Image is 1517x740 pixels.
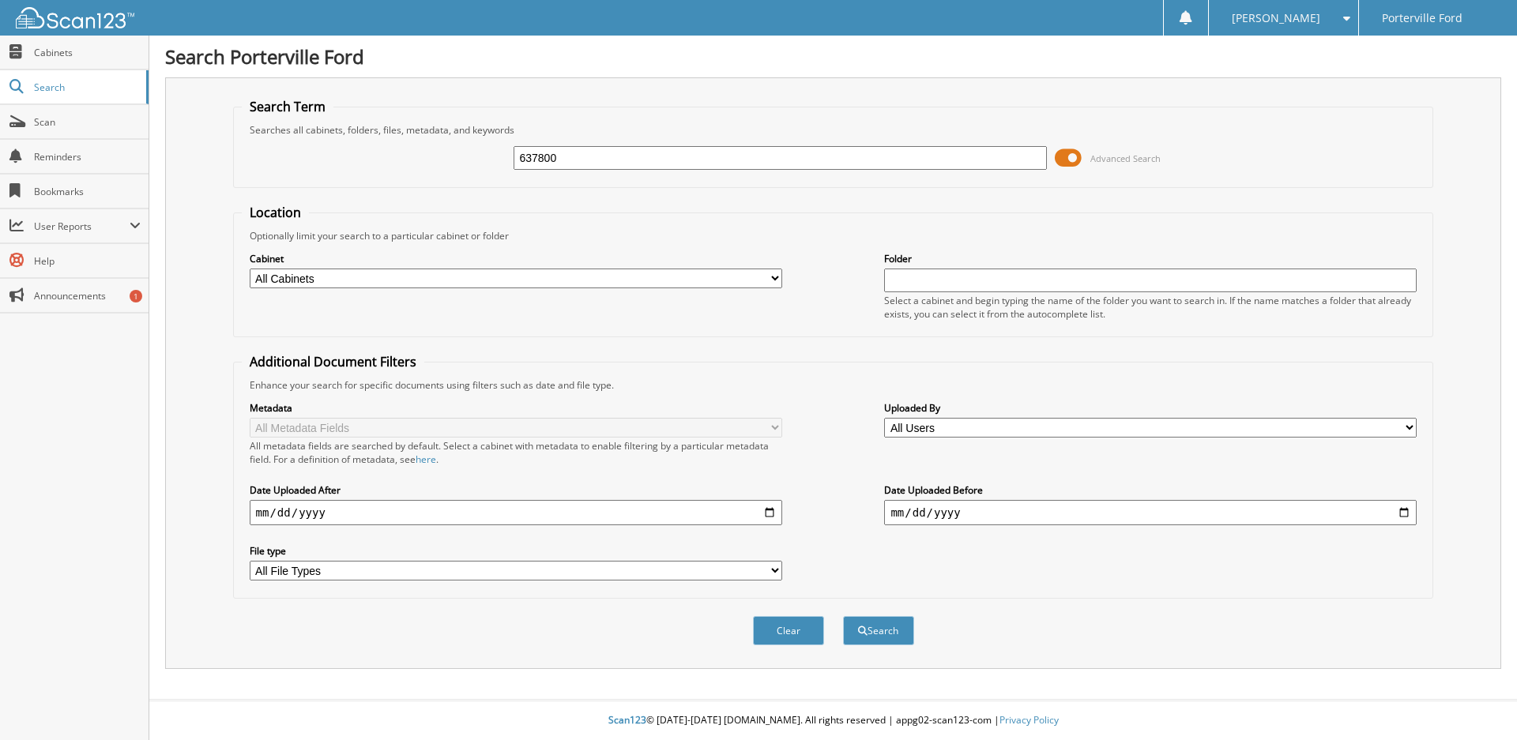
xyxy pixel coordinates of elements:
[242,98,333,115] legend: Search Term
[1090,152,1161,164] span: Advanced Search
[884,252,1417,265] label: Folder
[34,150,141,163] span: Reminders
[250,500,782,525] input: start
[250,544,782,558] label: File type
[34,81,138,94] span: Search
[884,500,1417,525] input: end
[34,254,141,268] span: Help
[608,713,646,727] span: Scan123
[34,185,141,198] span: Bookmarks
[1438,664,1517,740] iframe: Chat Widget
[130,290,142,302] div: 1
[242,229,1425,242] div: Optionally limit your search to a particular cabinet or folder
[884,401,1417,415] label: Uploaded By
[416,453,436,466] a: here
[250,483,782,497] label: Date Uploaded After
[884,483,1417,497] label: Date Uploaded Before
[16,7,134,28] img: scan123-logo-white.svg
[753,616,824,645] button: Clear
[242,204,309,221] legend: Location
[843,616,914,645] button: Search
[242,353,424,370] legend: Additional Document Filters
[242,123,1425,137] div: Searches all cabinets, folders, files, metadata, and keywords
[34,115,141,129] span: Scan
[34,46,141,59] span: Cabinets
[242,378,1425,392] div: Enhance your search for specific documents using filters such as date and file type.
[34,220,130,233] span: User Reports
[250,401,782,415] label: Metadata
[250,252,782,265] label: Cabinet
[165,43,1501,69] h1: Search Porterville Ford
[250,439,782,466] div: All metadata fields are searched by default. Select a cabinet with metadata to enable filtering b...
[884,294,1417,321] div: Select a cabinet and begin typing the name of the folder you want to search in. If the name match...
[34,289,141,302] span: Announcements
[999,713,1059,727] a: Privacy Policy
[149,701,1517,740] div: © [DATE]-[DATE] [DOMAIN_NAME]. All rights reserved | appg02-scan123-com |
[1382,13,1462,23] span: Porterville Ford
[1232,13,1320,23] span: [PERSON_NAME]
